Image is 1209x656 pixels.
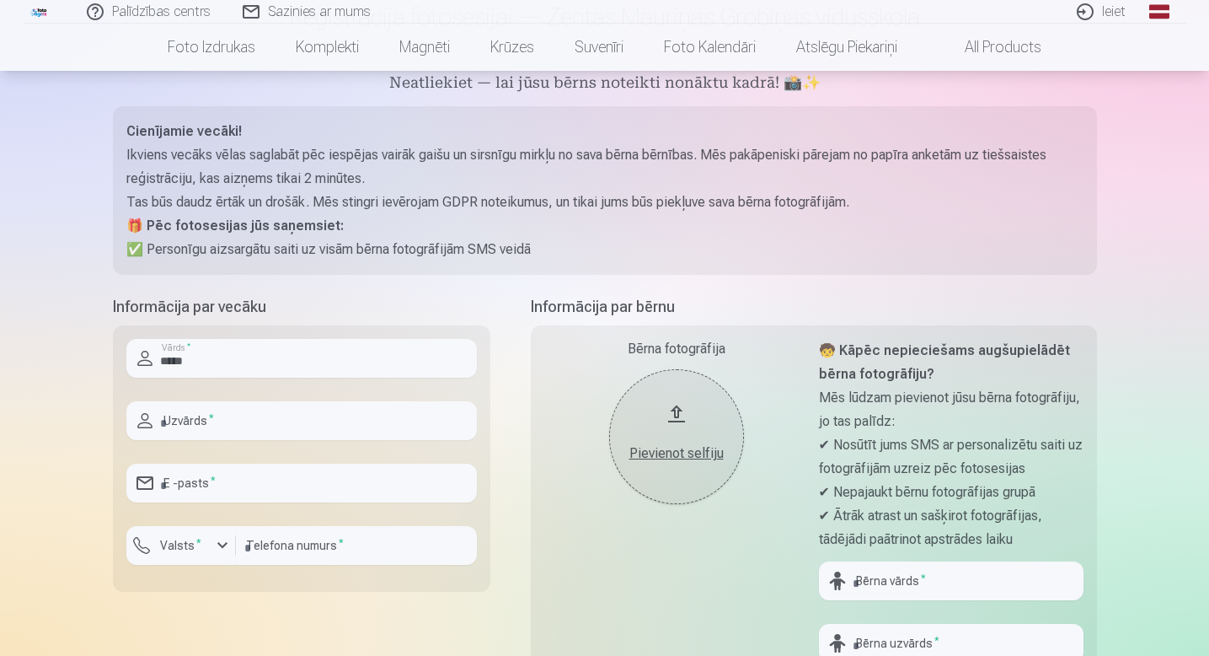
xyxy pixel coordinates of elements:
p: ✔ Nosūtīt jums SMS ar personalizētu saiti uz fotogrāfijām uzreiz pēc fotosesijas [819,433,1083,481]
a: Suvenīri [554,24,644,71]
a: Foto kalendāri [644,24,776,71]
p: ✔ Ātrāk atrast un sašķirot fotogrāfijas, tādējādi paātrinot apstrādes laiku [819,504,1083,551]
a: All products [917,24,1062,71]
p: ✔ Nepajaukt bērnu fotogrāfijas grupā [819,481,1083,504]
button: Pievienot selfiju [609,369,744,504]
a: Foto izdrukas [147,24,276,71]
h5: Neatliekiet — lai jūsu bērns noteikti nonāktu kadrā! 📸✨ [113,73,1097,96]
a: Komplekti [276,24,379,71]
p: Ikviens vecāks vēlas saglabāt pēc iespējas vairāk gaišu un sirsnīgu mirkļu no sava bērna bērnības... [126,143,1083,191]
div: Pievienot selfiju [626,444,727,464]
a: Atslēgu piekariņi [776,24,917,71]
button: Valsts* [126,526,236,565]
a: Krūzes [470,24,554,71]
img: /fa1 [30,7,49,17]
a: Magnēti [379,24,470,71]
h5: Informācija par bērnu [531,295,1097,319]
strong: Cienījamie vecāki! [126,123,242,139]
p: ✅ Personīgu aizsargātu saiti uz visām bērna fotogrāfijām SMS veidā [126,238,1083,261]
p: Tas būs daudz ērtāk un drošāk. Mēs stingri ievērojam GDPR noteikumus, un tikai jums būs piekļuve ... [126,191,1083,214]
label: Valsts [153,537,208,554]
p: Mēs lūdzam pievienot jūsu bērna fotogrāfiju, jo tas palīdz: [819,386,1083,433]
div: Bērna fotogrāfija [544,339,809,359]
strong: 🧒 Kāpēc nepieciešams augšupielādēt bērna fotogrāfiju? [819,342,1070,382]
strong: 🎁 Pēc fotosesijas jūs saņemsiet: [126,218,344,234]
h5: Informācija par vecāku [113,295,490,319]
